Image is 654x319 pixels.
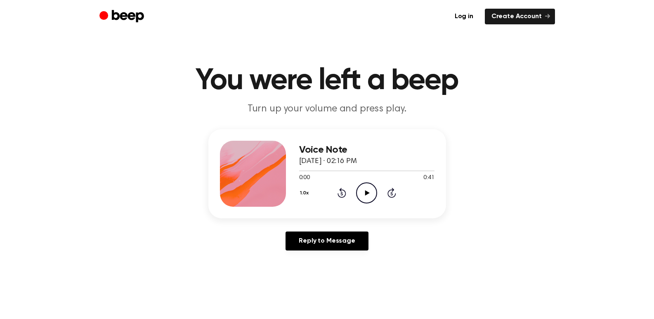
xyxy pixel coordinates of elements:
[286,232,368,250] a: Reply to Message
[299,174,310,182] span: 0:00
[299,186,312,200] button: 1.0x
[116,66,538,96] h1: You were left a beep
[99,9,146,25] a: Beep
[169,102,486,116] p: Turn up your volume and press play.
[423,174,434,182] span: 0:41
[448,9,480,24] a: Log in
[299,144,434,156] h3: Voice Note
[485,9,555,24] a: Create Account
[299,158,357,165] span: [DATE] · 02:16 PM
